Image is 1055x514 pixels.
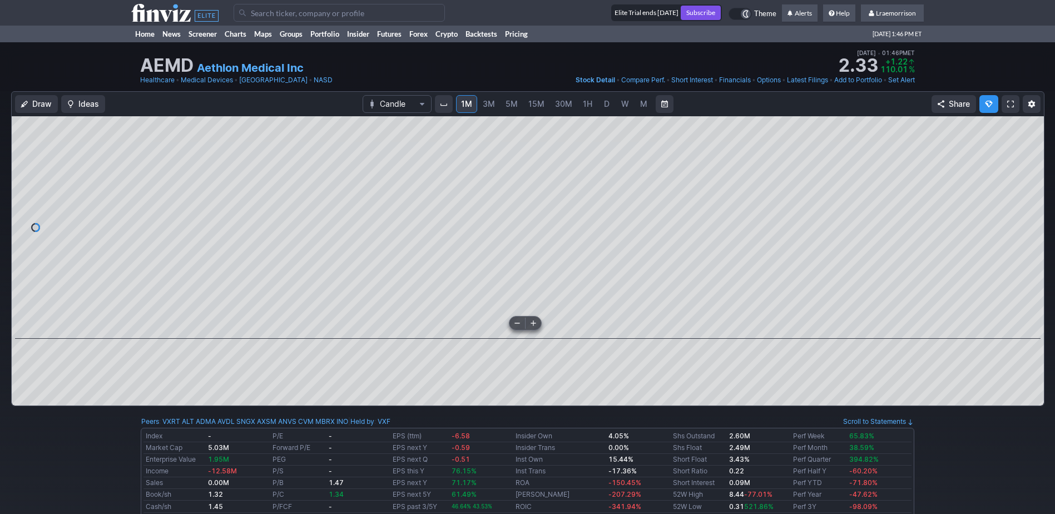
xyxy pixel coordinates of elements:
a: 3M [478,95,500,113]
b: 1.45 [208,502,223,511]
span: [DATE] 01:46PM ET [857,48,915,58]
b: 2.60M [729,432,750,440]
span: 30M [555,99,572,108]
button: Share [932,95,976,113]
a: CVM [298,416,314,427]
button: Explore new features [979,95,998,113]
button: Range [656,95,673,113]
td: PEG [270,454,326,466]
b: - [329,502,332,511]
a: Short Interest [671,75,713,86]
b: 0.00M [208,478,229,487]
a: Set Alert [888,75,915,86]
a: Stock Detail [576,75,615,86]
a: Fullscreen [1002,95,1019,113]
td: Enterprise Value [143,454,206,466]
span: • [176,75,180,86]
b: - [329,443,332,452]
b: - [329,455,332,463]
h1: AEMD [140,57,194,75]
td: Index [143,431,206,442]
div: Elite Trial ends [DATE] [612,7,678,18]
td: EPS (ttm) [390,431,449,442]
span: 1H [583,99,592,108]
a: Crypto [432,26,462,42]
a: Forex [405,26,432,42]
span: 61.49% [452,490,477,498]
td: 52W Low [671,501,727,513]
a: Futures [373,26,405,42]
b: 2.49M [729,443,750,452]
a: VXRT [162,416,180,427]
span: • [309,75,313,86]
td: P/E [270,431,326,442]
a: 5M [501,95,523,113]
a: Short Ratio [673,467,707,475]
strong: 2.33 [838,57,878,75]
input: Search [234,4,445,22]
td: Perf Year [791,489,847,501]
span: Share [949,98,970,110]
span: 1.95M [208,455,229,463]
td: EPS next 5Y [390,489,449,501]
a: Help [823,4,855,22]
a: Home [131,26,159,42]
td: EPS next Q [390,454,449,466]
a: Short Interest [673,478,715,487]
span: 521.86% [744,502,774,511]
a: Aethlon Medical Inc [197,60,304,76]
span: -12.58M [208,467,237,475]
span: D [604,99,610,108]
a: Medical Devices [181,75,233,86]
span: 15M [528,99,544,108]
td: Forward P/E [270,442,326,454]
td: Perf Month [791,442,847,454]
button: Zoom in [526,317,541,330]
button: Chart Type [363,95,432,113]
span: 71.17% [452,478,477,487]
span: Theme [754,8,776,20]
b: - [329,432,332,440]
span: 1M [461,99,472,108]
a: Insider [343,26,373,42]
td: Shs Outstand [671,431,727,442]
a: Short Float [673,455,707,463]
a: ANVS [278,416,296,427]
a: W [616,95,634,113]
span: 3M [483,99,495,108]
span: Draw [32,98,52,110]
td: Inst Trans [513,466,606,477]
span: +1.22 [885,57,908,66]
span: % [909,65,915,74]
a: INO [336,416,348,427]
b: - [208,432,211,440]
a: Latest Filings [787,75,828,86]
b: -17.36% [608,467,637,475]
td: Shs Float [671,442,727,454]
span: • [616,75,620,86]
a: M [635,95,652,113]
b: 1.47 [329,478,344,487]
a: Compare Perf. [621,75,665,86]
b: 3.43% [729,455,750,463]
button: Ideas [61,95,105,113]
span: W [621,99,629,108]
span: 394.82% [849,455,879,463]
a: 0.09M [729,478,750,487]
button: Zoom out [509,317,525,330]
span: • [752,75,756,86]
span: • [883,75,887,86]
td: Book/sh [143,489,206,501]
span: • [234,75,238,86]
td: Perf YTD [791,477,847,489]
td: EPS next Y [390,442,449,454]
td: P/FCF [270,501,326,513]
a: MBRX [315,416,335,427]
span: 110.01 [880,65,908,74]
span: 38.59% [849,443,874,452]
span: Latest Filings [787,76,828,84]
a: Theme [729,8,776,20]
span: -150.45% [608,478,641,487]
a: Options [757,75,781,86]
a: News [159,26,185,42]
